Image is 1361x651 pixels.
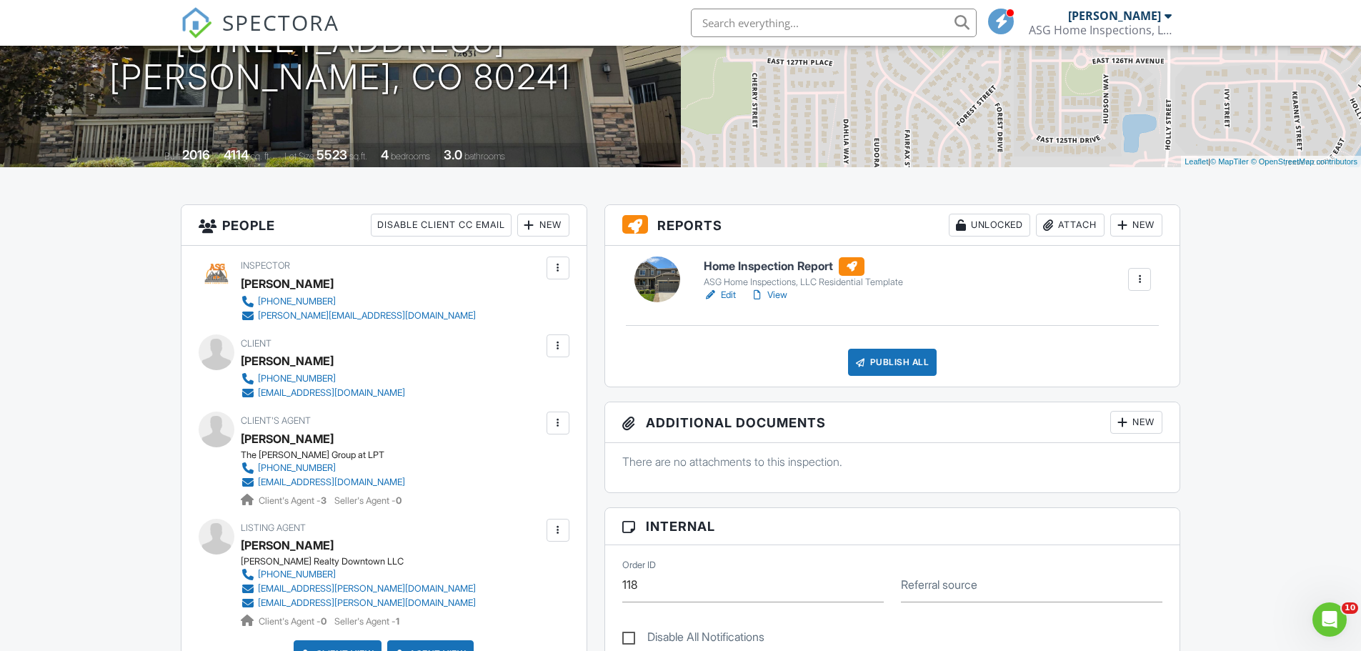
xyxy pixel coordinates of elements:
a: [PERSON_NAME] [241,428,334,449]
p: There are no attachments to this inspection. [622,454,1163,469]
h3: Additional Documents [605,402,1180,443]
h3: Reports [605,205,1180,246]
h3: Internal [605,508,1180,545]
div: New [1110,214,1162,237]
span: Client's Agent - [259,616,329,627]
div: Disable Client CC Email [371,214,512,237]
span: sq.ft. [349,151,367,161]
a: [EMAIL_ADDRESS][PERSON_NAME][DOMAIN_NAME] [241,596,476,610]
div: The [PERSON_NAME] Group at LPT [241,449,417,461]
div: [EMAIL_ADDRESS][PERSON_NAME][DOMAIN_NAME] [258,597,476,609]
a: © MapTiler [1210,157,1249,166]
span: Client's Agent - [259,495,329,506]
div: [PERSON_NAME] [1068,9,1161,23]
div: 3.0 [444,147,462,162]
div: Attach [1036,214,1105,237]
span: Client [241,338,271,349]
div: Publish All [848,349,937,376]
div: 4 [381,147,389,162]
span: bathrooms [464,151,505,161]
span: Lot Size [284,151,314,161]
div: [PERSON_NAME] [241,350,334,372]
h6: Home Inspection Report [704,257,903,276]
div: Unlocked [949,214,1030,237]
div: [PERSON_NAME] [241,273,334,294]
div: [EMAIL_ADDRESS][DOMAIN_NAME] [258,387,405,399]
a: [PHONE_NUMBER] [241,567,476,582]
div: [PERSON_NAME][EMAIL_ADDRESS][DOMAIN_NAME] [258,310,476,322]
span: 10 [1342,602,1358,614]
h1: [STREET_ADDRESS] [PERSON_NAME], CO 80241 [109,21,571,97]
a: [PHONE_NUMBER] [241,461,405,475]
span: Inspector [241,260,290,271]
a: [EMAIL_ADDRESS][PERSON_NAME][DOMAIN_NAME] [241,582,476,596]
span: SPECTORA [222,7,339,37]
input: Search everything... [691,9,977,37]
span: Built [164,151,180,161]
div: 5523 [316,147,347,162]
img: The Best Home Inspection Software - Spectora [181,7,212,39]
a: SPECTORA [181,19,339,49]
div: 2016 [182,147,210,162]
strong: 0 [321,616,326,627]
a: Leaflet [1185,157,1208,166]
div: ASG Home Inspections, LLC [1029,23,1172,37]
div: New [1110,411,1162,434]
div: | [1181,156,1361,168]
div: ASG Home Inspections, LLC Residential Template [704,277,903,288]
div: [PHONE_NUMBER] [258,373,336,384]
a: [EMAIL_ADDRESS][DOMAIN_NAME] [241,475,405,490]
a: Home Inspection Report ASG Home Inspections, LLC Residential Template [704,257,903,289]
div: [PHONE_NUMBER] [258,296,336,307]
a: Edit [704,288,736,302]
a: [PERSON_NAME][EMAIL_ADDRESS][DOMAIN_NAME] [241,309,476,323]
div: New [517,214,569,237]
a: [PHONE_NUMBER] [241,372,405,386]
div: 4114 [224,147,249,162]
label: Disable All Notifications [622,630,764,648]
div: [PERSON_NAME] Realty Downtown LLC [241,556,487,567]
span: sq. ft. [251,151,271,161]
div: [EMAIL_ADDRESS][DOMAIN_NAME] [258,477,405,488]
span: bedrooms [391,151,430,161]
strong: 1 [396,616,399,627]
a: [PHONE_NUMBER] [241,294,476,309]
a: View [750,288,787,302]
div: [PHONE_NUMBER] [258,462,336,474]
label: Referral source [901,577,977,592]
a: © OpenStreetMap contributors [1251,157,1357,166]
span: Client's Agent [241,415,311,426]
span: Seller's Agent - [334,495,402,506]
h3: People [181,205,587,246]
strong: 0 [396,495,402,506]
label: Order ID [622,559,656,572]
span: Seller's Agent - [334,616,399,627]
a: [EMAIL_ADDRESS][DOMAIN_NAME] [241,386,405,400]
div: [PHONE_NUMBER] [258,569,336,580]
iframe: Intercom live chat [1312,602,1347,637]
a: [PERSON_NAME] [241,535,334,556]
div: [EMAIL_ADDRESS][PERSON_NAME][DOMAIN_NAME] [258,583,476,595]
span: Listing Agent [241,522,306,533]
strong: 3 [321,495,326,506]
